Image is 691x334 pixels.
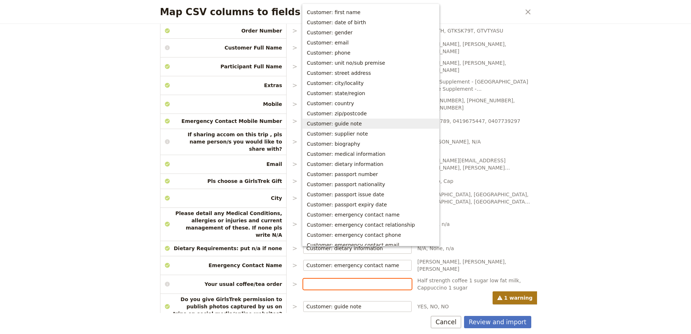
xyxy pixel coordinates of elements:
p: > [292,81,297,90]
span: 0409773789, 0419675447, 0407739297 [417,117,531,125]
button: Customer: zip/postcode [302,108,439,119]
span: Email [160,160,287,168]
span: Customer: emergency contact email [307,241,399,249]
span: Customer: medical information [307,150,385,158]
span: [GEOGRAPHIC_DATA], [GEOGRAPHIC_DATA], [GEOGRAPHIC_DATA], [GEOGRAPHIC_DATA], [GEOGRAPHIC_DATA] [417,191,531,205]
p: > [292,244,297,253]
span: Customer: passport issue date [307,191,384,198]
span: Customer: date of birth [307,19,366,26]
button: Customer: supplier note [302,129,439,139]
span: Customer: city/locality [307,80,364,87]
span: Dietary Requirements: put n/a if none [160,245,287,252]
h2: Map CSV columns to fields in Fieldbook [160,7,520,17]
span: Customer: first name [307,9,360,16]
span: If sharing accom on this trip , pls name person/s you would like to share with? [160,131,287,153]
button: Customer: medical information [302,149,439,159]
p: > [292,43,297,52]
span: Participant Full Name [160,63,287,70]
button: Customer: phone [302,48,439,58]
p: > [292,26,297,35]
p: > [292,160,297,168]
span: Customer: state/region [307,90,365,97]
span: Customer: emergency contact phone [307,231,401,239]
p: > [292,194,297,202]
span: 1 Single Supplement - [GEOGRAPHIC_DATA] , 1 Single Supplement - [GEOGRAPHIC_DATA] , 1 Single Supp... [417,78,531,93]
p: > [292,177,297,185]
span: ​ [403,245,408,252]
span: Emergency Contact Name [160,262,287,269]
span: Customer: emergency contact relationship [307,221,415,228]
span: Customer: gender [307,29,353,36]
input: ​Clear input [306,303,401,310]
span: Customer: street address [307,69,371,77]
button: Customer: country [302,98,439,108]
span: Customer Full Name [160,44,287,51]
button: Customer: biography [302,139,439,149]
span: ​ [403,262,408,269]
span: Customer: zip/postcode [307,110,367,117]
button: Customer: passport nationality [302,179,439,189]
button: Customer: email [302,38,439,48]
button: Customer: emergency contact relationship [302,220,439,230]
span: Customer: unit no/sub premise [307,59,385,67]
span: [PERSON_NAME], [PERSON_NAME], [PERSON_NAME] [417,59,531,74]
span: Customer: biography [307,140,360,147]
span: Mobile [160,100,287,108]
span: Customer: passport number [307,171,378,178]
button: Customer: emergency contact phone [302,230,439,240]
span: Order Number [160,27,287,34]
span: Customer: passport expiry date [307,201,387,208]
button: Customer: city/locality [302,78,439,88]
button: Review and import [464,316,531,328]
span: Customer: email [307,39,349,46]
p: > [292,137,297,146]
button: Customer: passport number [302,169,439,179]
span: 1 warning [493,291,537,304]
button: Close dialog [522,6,534,18]
button: Customer: dietary information [302,159,439,169]
span: Your usual coffee/tea order [160,281,287,288]
button: Customer: emergency contact name [302,210,439,220]
span: Half strength coffee 1 sugar low fat milk, Cappuccino 1 sugar [417,277,531,291]
span: N/A, None, n/a [417,245,531,252]
button: Customer: date of birth [302,17,439,27]
span: [PERSON_NAME][EMAIL_ADDRESS][DOMAIN_NAME], [PERSON_NAME][EMAIL_ADDRESS][PERSON_NAME][DOMAIN_NAME]... [417,157,531,171]
button: Cancel [431,316,461,328]
span: Cap, Cap, Cap [417,177,531,185]
span: [PHONE_NUMBER], [PHONE_NUMBER], [PHONE_NUMBER] [417,97,531,111]
span: Customer: country [307,100,354,107]
span: Customer: passport nationality [307,181,385,188]
button: Customer: passport issue date [302,189,439,200]
span: Pls choose a GirlsTrek Gift [160,177,287,185]
button: Customer: first name [302,7,439,17]
span: City [160,194,287,202]
p: > [292,62,297,71]
span: nil, [PERSON_NAME], N/A [417,138,531,145]
p: > [292,280,297,288]
span: YES, NO, NO [417,303,531,310]
span: Emergency Contact Mobile Number [160,117,287,125]
p: > [292,220,297,228]
span: Customer: phone [307,49,351,56]
span: ​ [403,303,408,310]
p: > [292,117,297,125]
button: Customer: state/region [302,88,439,98]
input: ​Clear input [306,245,401,252]
button: Customer: unit no/sub premise [302,58,439,68]
span: Do you give GirlsTrek permission to publish photos captured by us on trips on social media/online... [160,296,287,317]
span: Customer: guide note [307,120,362,127]
span: N/A, N/A, n/a [417,220,531,228]
span: Customer: emergency contact name [307,211,400,218]
span: GTX63ETH, GTKSK79T, GTVTYASU [417,27,531,34]
span: [PERSON_NAME], [PERSON_NAME], [PERSON_NAME] [417,40,531,55]
input: ​Clear input [306,262,401,269]
button: Customer: passport expiry date [302,200,439,210]
p: > [292,302,297,311]
button: Customer: street address [302,68,439,78]
p: > [292,100,297,108]
span: [PERSON_NAME], [PERSON_NAME], [PERSON_NAME] [417,258,531,273]
p: > [292,261,297,270]
button: Customer: gender [302,27,439,38]
span: Customer: dietary information [307,160,383,168]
